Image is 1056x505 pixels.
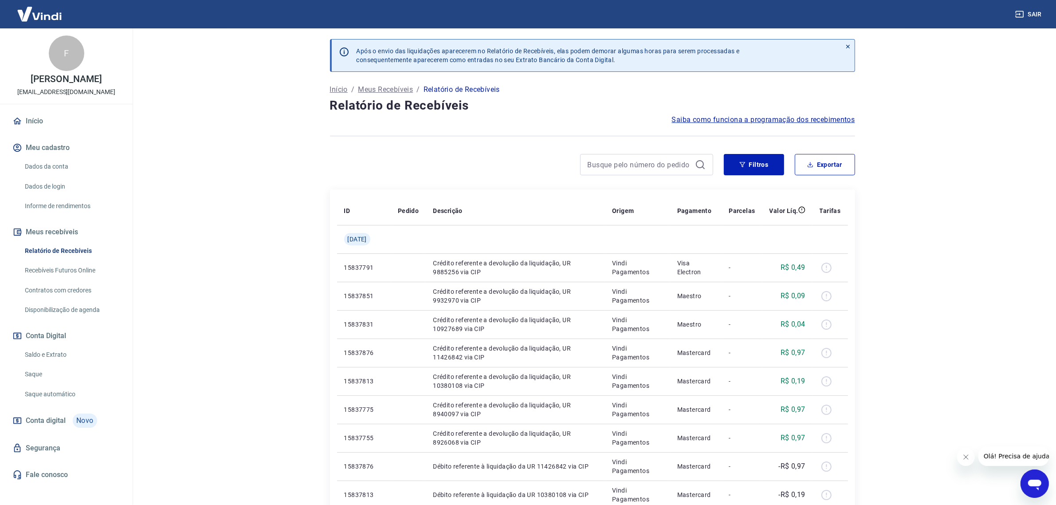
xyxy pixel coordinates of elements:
[781,376,805,387] p: R$ 0,19
[424,84,500,95] p: Relatório de Recebíveis
[781,347,805,358] p: R$ 0,97
[21,197,122,215] a: Informe de rendimentos
[11,138,122,158] button: Meu cadastro
[330,97,855,114] h4: Relatório de Recebíveis
[677,348,715,357] p: Mastercard
[351,84,354,95] p: /
[781,291,805,301] p: R$ 0,09
[344,434,384,442] p: 15837755
[344,263,384,272] p: 15837791
[433,462,598,471] p: Débito referente à liquidação da UR 11426842 via CIP
[344,462,384,471] p: 15837876
[26,414,66,427] span: Conta digital
[795,154,855,175] button: Exportar
[612,287,663,305] p: Vindi Pagamentos
[612,458,663,475] p: Vindi Pagamentos
[330,84,348,95] a: Início
[433,372,598,390] p: Crédito referente a devolução da liquidação, UR 10380108 via CIP
[1013,6,1045,23] button: Sair
[612,372,663,390] p: Vindi Pagamentos
[21,301,122,319] a: Disponibilização de agenda
[588,158,691,171] input: Busque pelo número do pedido
[778,461,805,472] p: -R$ 0,97
[1021,469,1049,498] iframe: Botão para abrir a janela de mensagens
[677,259,715,276] p: Visa Electron
[11,465,122,485] a: Fale conosco
[344,348,384,357] p: 15837876
[21,178,122,196] a: Dados de login
[11,111,122,131] a: Início
[677,462,715,471] p: Mastercard
[11,410,122,431] a: Conta digitalNovo
[433,259,598,276] p: Crédito referente a devolução da liquidação, UR 9885256 via CIP
[677,405,715,414] p: Mastercard
[729,490,755,499] p: -
[21,385,122,403] a: Saque automático
[729,320,755,329] p: -
[344,377,384,386] p: 15837813
[672,114,855,125] a: Saiba como funciona a programação dos recebimentos
[781,319,805,330] p: R$ 0,04
[344,490,384,499] p: 15837813
[612,401,663,418] p: Vindi Pagamentos
[21,281,122,300] a: Contratos com credores
[729,462,755,471] p: -
[677,377,715,386] p: Mastercard
[348,235,367,244] span: [DATE]
[433,344,598,362] p: Crédito referente a devolução da liquidação, UR 11426842 via CIP
[398,206,419,215] p: Pedido
[433,429,598,447] p: Crédito referente a devolução da liquidação, UR 8926068 via CIP
[21,158,122,176] a: Dados da conta
[677,490,715,499] p: Mastercard
[344,320,384,329] p: 15837831
[344,292,384,300] p: 15837851
[21,346,122,364] a: Saldo e Extrato
[729,263,755,272] p: -
[21,261,122,280] a: Recebíveis Futuros Online
[729,348,755,357] p: -
[612,316,663,333] p: Vindi Pagamentos
[49,36,84,71] div: F
[677,292,715,300] p: Maestro
[769,206,798,215] p: Valor Líq.
[358,84,413,95] a: Meus Recebíveis
[11,326,122,346] button: Conta Digital
[433,316,598,333] p: Crédito referente a devolução da liquidação, UR 10927689 via CIP
[729,377,755,386] p: -
[957,448,975,466] iframe: Fechar mensagem
[612,206,634,215] p: Origem
[781,262,805,273] p: R$ 0,49
[729,206,755,215] p: Parcelas
[21,365,122,383] a: Saque
[31,75,102,84] p: [PERSON_NAME]
[781,433,805,443] p: R$ 0,97
[978,446,1049,466] iframe: Mensagem da empresa
[11,438,122,458] a: Segurança
[781,404,805,415] p: R$ 0,97
[344,206,350,215] p: ID
[677,206,712,215] p: Pagamento
[677,320,715,329] p: Maestro
[433,490,598,499] p: Débito referente à liquidação da UR 10380108 via CIP
[612,344,663,362] p: Vindi Pagamentos
[433,401,598,418] p: Crédito referente a devolução da liquidação, UR 8940097 via CIP
[820,206,841,215] p: Tarifas
[724,154,784,175] button: Filtros
[778,489,805,500] p: -R$ 0,19
[433,206,463,215] p: Descrição
[11,0,68,28] img: Vindi
[357,47,740,64] p: Após o envio das liquidações aparecerem no Relatório de Recebíveis, elas podem demorar algumas ho...
[416,84,420,95] p: /
[73,414,97,428] span: Novo
[17,87,115,97] p: [EMAIL_ADDRESS][DOMAIN_NAME]
[344,405,384,414] p: 15837775
[433,287,598,305] p: Crédito referente a devolução da liquidação, UR 9932970 via CIP
[21,242,122,260] a: Relatório de Recebíveis
[729,405,755,414] p: -
[612,486,663,504] p: Vindi Pagamentos
[11,222,122,242] button: Meus recebíveis
[5,6,75,13] span: Olá! Precisa de ajuda?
